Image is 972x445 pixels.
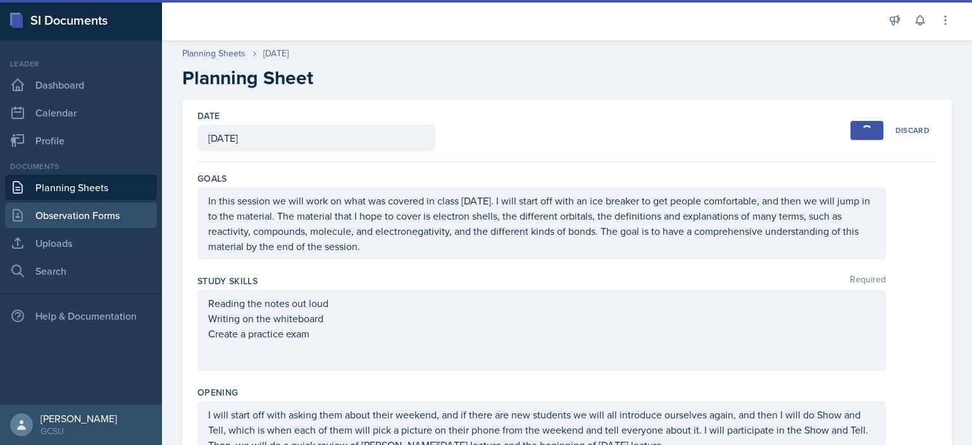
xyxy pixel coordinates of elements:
[197,110,220,122] label: Date
[208,326,875,341] p: Create a practice exam
[5,230,157,256] a: Uploads
[40,425,117,437] div: GCSU
[895,125,930,135] div: Discard
[5,303,157,329] div: Help & Documentation
[5,72,157,97] a: Dashboard
[850,275,886,287] span: Required
[5,203,157,228] a: Observation Forms
[5,128,157,153] a: Profile
[182,47,246,60] a: Planning Sheets
[208,311,875,326] p: Writing on the whiteboard
[197,386,238,399] label: Opening
[5,100,157,125] a: Calendar
[208,296,875,311] p: Reading the notes out loud
[888,121,937,140] button: Discard
[182,66,952,89] h2: Planning Sheet
[5,258,157,284] a: Search
[197,172,227,185] label: Goals
[263,47,289,60] div: [DATE]
[40,412,117,425] div: [PERSON_NAME]
[208,193,875,254] p: In this session we will work on what was covered in class [DATE]. I will start off with an ice br...
[5,58,157,70] div: Leader
[5,175,157,200] a: Planning Sheets
[5,161,157,172] div: Documents
[208,407,875,437] p: I will start off with asking them about their weekend, and if there are new students we will all ...
[197,275,258,287] label: Study Skills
